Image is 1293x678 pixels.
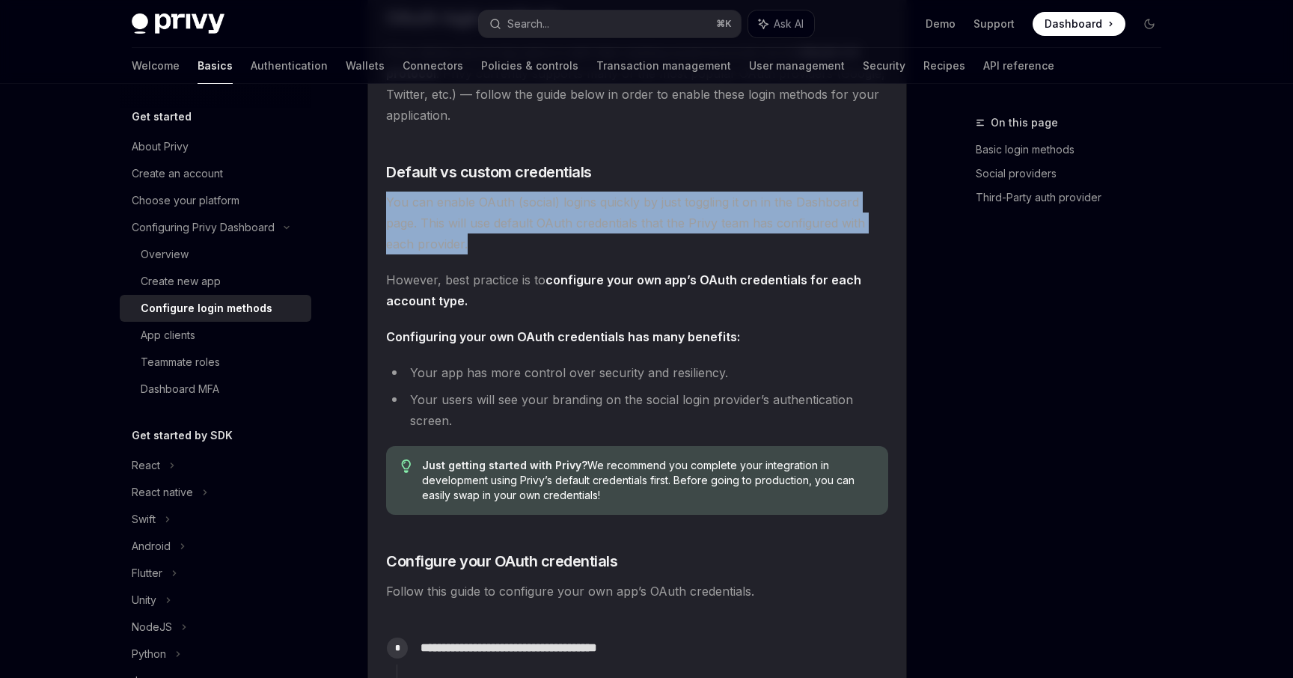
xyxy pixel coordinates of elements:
[141,353,220,371] div: Teammate roles
[386,362,888,383] li: Your app has more control over security and resiliency.
[774,16,804,31] span: Ask AI
[198,48,233,84] a: Basics
[386,551,617,572] span: Configure your OAuth credentials
[386,272,861,308] strong: configure your own app’s OAuth credentials for each account type.
[132,645,166,663] div: Python
[141,299,272,317] div: Configure login methods
[132,165,223,183] div: Create an account
[120,268,311,295] a: Create new app
[386,269,888,311] span: However, best practice is to
[386,329,740,344] strong: Configuring your own OAuth credentials has many benefits:
[346,48,385,84] a: Wallets
[251,48,328,84] a: Authentication
[120,322,311,349] a: App clients
[120,349,311,376] a: Teammate roles
[926,16,956,31] a: Demo
[132,138,189,156] div: About Privy
[141,380,219,398] div: Dashboard MFA
[132,618,172,636] div: NodeJS
[132,537,171,555] div: Android
[132,192,239,210] div: Choose your platform
[386,162,592,183] span: Default vs custom credentials
[1033,12,1125,36] a: Dashboard
[141,326,195,344] div: App clients
[141,272,221,290] div: Create new app
[863,48,905,84] a: Security
[749,48,845,84] a: User management
[132,427,233,445] h5: Get started by SDK
[132,48,180,84] a: Welcome
[991,114,1058,132] span: On this page
[386,389,888,431] li: Your users will see your branding on the social login provider’s authentication screen.
[132,219,275,236] div: Configuring Privy Dashboard
[973,16,1015,31] a: Support
[132,108,192,126] h5: Get started
[422,459,587,471] strong: Just getting started with Privy?
[596,48,731,84] a: Transaction management
[386,581,888,602] span: Follow this guide to configure your own app’s OAuth credentials.
[132,456,160,474] div: React
[132,591,156,609] div: Unity
[1045,16,1102,31] span: Dashboard
[141,245,189,263] div: Overview
[120,133,311,160] a: About Privy
[422,458,874,503] span: We recommend you complete your integration in development using Privy’s default credentials first...
[120,376,311,403] a: Dashboard MFA
[132,483,193,501] div: React native
[403,48,463,84] a: Connectors
[479,10,741,37] button: Search...⌘K
[120,160,311,187] a: Create an account
[983,48,1054,84] a: API reference
[120,295,311,322] a: Configure login methods
[976,138,1173,162] a: Basic login methods
[748,10,814,37] button: Ask AI
[481,48,578,84] a: Policies & controls
[120,241,311,268] a: Overview
[120,187,311,214] a: Choose your platform
[386,42,888,126] span: Privy allows you to log users in with their existing social accounts via the . Privy currently su...
[976,162,1173,186] a: Social providers
[976,186,1173,210] a: Third-Party auth provider
[401,459,412,473] svg: Tip
[716,18,732,30] span: ⌘ K
[132,564,162,582] div: Flutter
[923,48,965,84] a: Recipes
[386,192,888,254] span: You can enable OAuth (social) logins quickly by just toggling it on in the Dashboard page. This w...
[132,510,156,528] div: Swift
[507,15,549,33] div: Search...
[1137,12,1161,36] button: Toggle dark mode
[132,13,224,34] img: dark logo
